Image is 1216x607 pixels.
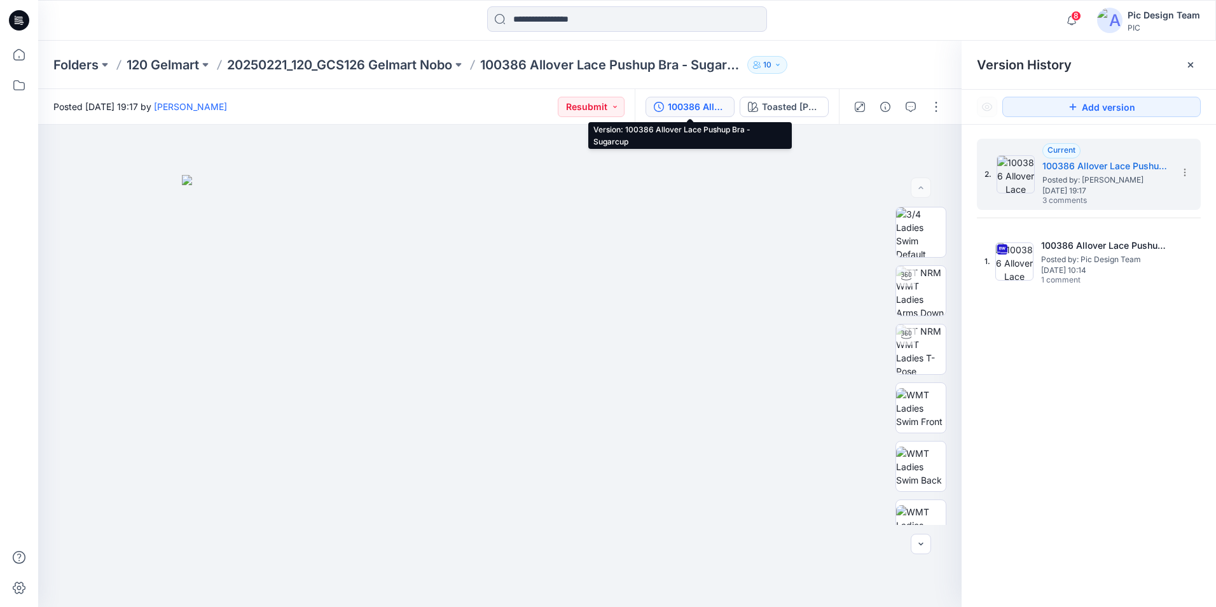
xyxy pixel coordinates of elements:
[1041,266,1168,275] span: [DATE] 10:14
[1041,238,1168,253] h5: 100386 Allover Lace Pushup Bra - Sugarcup
[1047,145,1075,155] span: Current
[747,56,787,74] button: 10
[1185,60,1196,70] button: Close
[1097,8,1123,33] img: avatar
[1128,8,1200,23] div: Pic Design Team
[977,57,1072,73] span: Version History
[875,97,895,117] button: Details
[985,256,990,267] span: 1.
[977,97,997,117] button: Show Hidden Versions
[1042,158,1170,174] h5: 100386 Allover Lace Pushup Bra - Sugarcup
[1071,11,1081,21] span: 8
[763,58,771,72] p: 10
[53,56,99,74] a: Folders
[740,97,829,117] button: Toasted [PERSON_NAME]
[896,266,946,316] img: TT NRM WMT Ladies Arms Down
[995,242,1033,281] img: 100386 Allover Lace Pushup Bra - Sugarcup
[1002,97,1201,117] button: Add version
[896,447,946,487] img: WMT Ladies Swim Back
[896,324,946,374] img: TT NRM WMT Ladies T-Pose
[1042,174,1170,186] span: Posted by: Libby Wilson
[896,505,946,545] img: WMT Ladies Swim Left
[1128,23,1200,32] div: PIC
[227,56,452,74] a: 20250221_120_GCS126 Gelmart Nobo
[896,207,946,257] img: 3/4 Ladies Swim Default
[896,388,946,428] img: WMT Ladies Swim Front
[668,100,726,114] div: 100386 Allover Lace Pushup Bra - Sugarcup
[182,175,818,607] img: eyJhbGciOiJIUzI1NiIsImtpZCI6IjAiLCJzbHQiOiJzZXMiLCJ0eXAiOiJKV1QifQ.eyJkYXRhIjp7InR5cGUiOiJzdG9yYW...
[646,97,735,117] button: 100386 Allover Lace Pushup Bra - Sugarcup
[480,56,742,74] p: 100386 Allover Lace Pushup Bra - Sugarcup
[997,155,1035,193] img: 100386 Allover Lace Pushup Bra - Sugarcup
[1042,196,1131,206] span: 3 comments
[1042,186,1170,195] span: [DATE] 19:17
[985,169,991,180] span: 2.
[762,100,820,114] div: Toasted [PERSON_NAME]
[1041,253,1168,266] span: Posted by: Pic Design Team
[53,100,227,113] span: Posted [DATE] 19:17 by
[154,101,227,112] a: [PERSON_NAME]
[127,56,199,74] a: 120 Gelmart
[1041,276,1130,286] span: 1 comment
